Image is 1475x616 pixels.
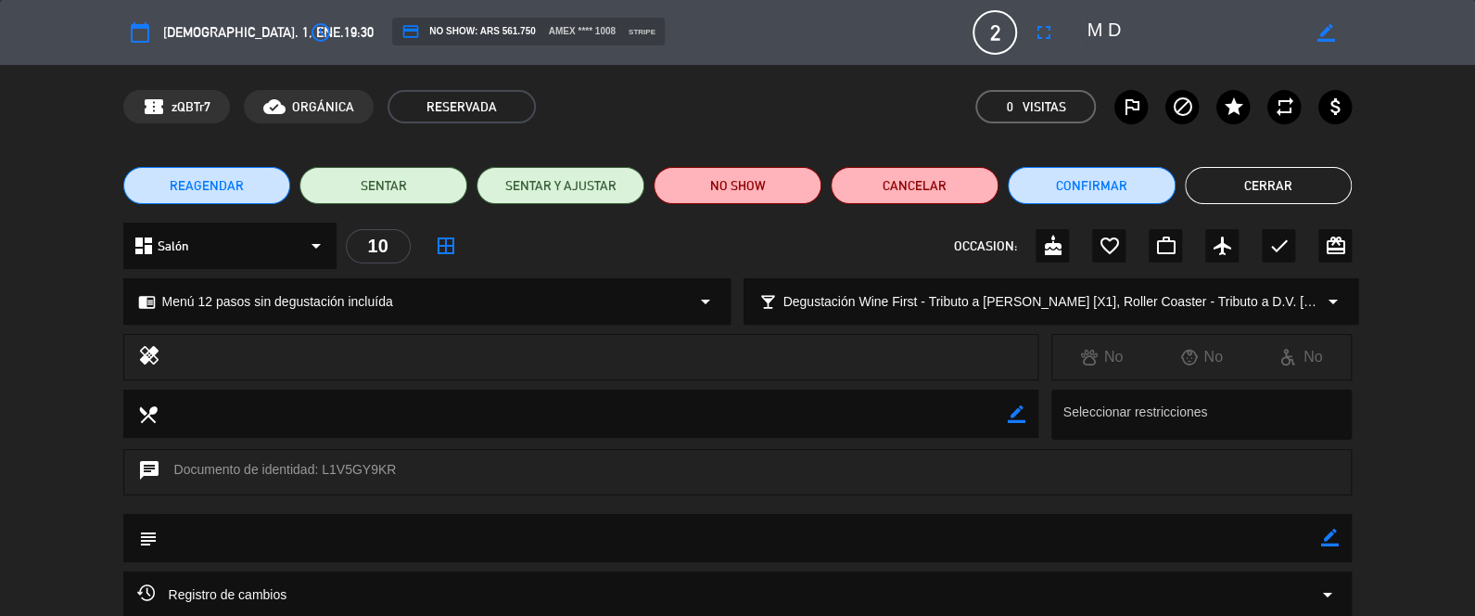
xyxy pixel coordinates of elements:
i: block [1171,96,1193,118]
i: dashboard [133,235,155,257]
span: OCCASION: [953,236,1016,257]
i: border_color [1320,529,1338,546]
i: cloud_done [263,96,286,118]
i: star [1222,96,1244,118]
span: ORGÁNICA [292,96,354,118]
span: REAGENDAR [170,176,244,196]
i: arrow_drop_down [305,235,327,257]
i: favorite_border [1098,235,1120,257]
button: Cancelar [831,167,998,204]
i: local_dining [137,404,158,424]
i: border_color [1007,405,1024,423]
button: SENTAR Y AJUSTAR [477,167,644,204]
div: 10 [346,229,411,263]
span: NO SHOW: ARS 561.750 [401,22,535,41]
i: arrow_drop_down [693,290,716,313]
button: access_time [304,16,337,49]
i: arrow_drop_down [1316,584,1338,606]
i: calendar_today [129,21,151,44]
i: fullscreen [1032,21,1054,44]
span: stripe [629,26,655,38]
span: 2 [973,10,1017,55]
div: No [1052,345,1152,369]
i: repeat [1273,96,1295,118]
i: attach_money [1324,96,1346,118]
i: card_giftcard [1324,235,1346,257]
div: No [1252,345,1352,369]
button: Confirmar [1008,167,1176,204]
i: credit_card [401,22,420,41]
i: outlined_flag [1120,96,1142,118]
i: work_outline [1154,235,1176,257]
button: REAGENDAR [123,167,291,204]
button: NO SHOW [654,167,821,204]
span: 19:30 [344,21,374,44]
span: [DEMOGRAPHIC_DATA]. 1, ene. [163,21,344,44]
i: airplanemode_active [1211,235,1233,257]
i: check [1267,235,1290,257]
i: local_bar [758,293,776,311]
button: Cerrar [1185,167,1353,204]
span: Menú 12 pasos sin degustación incluída [162,291,393,313]
i: subject [137,528,158,548]
div: Documento de identidad: L1V5GY9KR [123,449,1353,495]
i: border_all [435,235,457,257]
i: chrome_reader_mode [138,293,156,311]
i: arrow_drop_down [1321,290,1343,313]
span: Registro de cambios [137,584,287,606]
span: 0 [1006,96,1012,118]
button: fullscreen [1026,16,1060,49]
em: Visitas [1022,96,1065,118]
button: calendar_today [123,16,157,49]
span: zQBTr7 [172,96,210,118]
span: Degustación Wine First - Tributo a [PERSON_NAME] [X1], Roller Coaster - Tributo a D.V. [PERSON_NA... [782,291,1321,313]
span: confirmation_number [143,96,165,118]
i: border_color [1316,24,1334,42]
i: access_time [310,21,332,44]
i: chat [138,459,160,485]
div: No [1151,345,1252,369]
span: RESERVADA [388,90,536,123]
span: Salón [158,236,189,257]
i: healing [138,344,160,370]
i: cake [1041,235,1063,257]
button: SENTAR [299,167,467,204]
